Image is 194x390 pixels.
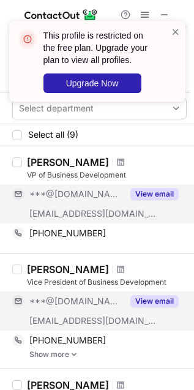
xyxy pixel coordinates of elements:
button: Reveal Button [130,188,179,200]
span: [EMAIL_ADDRESS][DOMAIN_NAME] [29,208,157,219]
button: Reveal Button [130,295,179,307]
span: Select all (9) [28,130,78,140]
div: Vice President of Business Development [27,277,187,288]
div: VP of Business Development [27,170,187,181]
header: This profile is restricted on the free plan. Upgrade your plan to view all profiles. [43,29,156,66]
span: [PHONE_NUMBER] [29,228,106,239]
span: [EMAIL_ADDRESS][DOMAIN_NAME] [29,315,157,326]
span: ***@[DOMAIN_NAME] [29,296,123,307]
span: Upgrade Now [66,78,119,88]
div: [PERSON_NAME] [27,156,109,168]
img: error [18,29,37,49]
img: - [70,350,78,359]
a: Show more [29,350,187,359]
button: Upgrade Now [43,73,141,93]
span: [PHONE_NUMBER] [29,335,106,346]
img: ContactOut v5.3.10 [24,7,98,22]
span: ***@[DOMAIN_NAME] [29,189,123,200]
div: [PERSON_NAME] [27,263,109,276]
